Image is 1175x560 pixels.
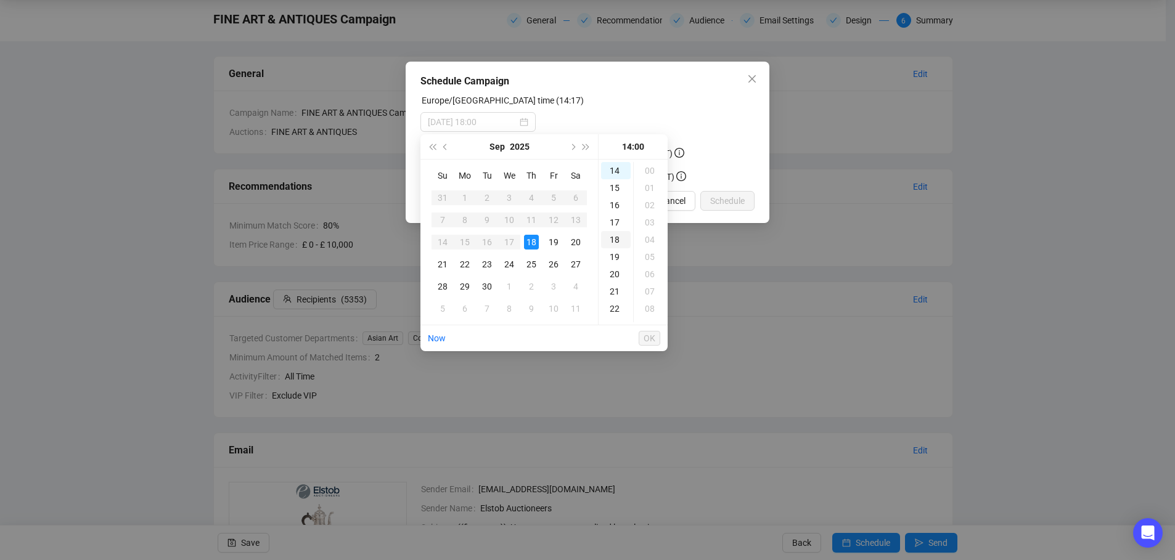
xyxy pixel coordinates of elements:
[520,298,542,320] td: 2025-10-09
[542,231,565,253] td: 2025-09-19
[601,214,631,231] div: 17
[454,187,476,209] td: 2025-09-01
[568,235,583,250] div: 20
[636,248,666,266] div: 05
[489,134,505,159] button: Choose a month
[454,298,476,320] td: 2025-10-06
[565,275,587,298] td: 2025-10-04
[542,275,565,298] td: 2025-10-03
[542,164,565,187] th: Fr
[601,162,631,179] div: 14
[542,298,565,320] td: 2025-10-10
[480,213,494,227] div: 9
[546,301,561,316] div: 10
[636,300,666,317] div: 08
[742,69,762,89] button: Close
[636,231,666,248] div: 04
[568,213,583,227] div: 13
[546,279,561,294] div: 3
[454,253,476,275] td: 2025-09-22
[546,257,561,272] div: 26
[428,333,446,343] a: Now
[480,257,494,272] div: 23
[480,301,494,316] div: 7
[636,162,666,179] div: 00
[568,279,583,294] div: 4
[435,279,450,294] div: 28
[502,301,517,316] div: 8
[636,266,666,283] div: 06
[422,95,584,105] label: Europe/London time (14:17)
[502,279,517,294] div: 1
[454,231,476,253] td: 2025-09-15
[568,257,583,272] div: 27
[546,235,561,250] div: 19
[432,209,454,231] td: 2025-09-07
[650,191,695,211] button: Cancel
[435,301,450,316] div: 5
[601,283,631,300] div: 21
[524,213,539,227] div: 11
[601,179,631,197] div: 15
[498,231,520,253] td: 2025-09-17
[636,283,666,300] div: 07
[565,209,587,231] td: 2025-09-13
[457,235,472,250] div: 15
[502,257,517,272] div: 24
[498,253,520,275] td: 2025-09-24
[457,190,472,205] div: 1
[476,275,498,298] td: 2025-09-30
[565,134,579,159] button: Next month (PageDown)
[498,187,520,209] td: 2025-09-03
[425,134,439,159] button: Last year (Control + left)
[520,275,542,298] td: 2025-10-02
[457,279,472,294] div: 29
[439,134,452,159] button: Previous month (PageUp)
[432,253,454,275] td: 2025-09-21
[524,235,539,250] div: 18
[639,331,660,346] button: OK
[502,190,517,205] div: 3
[435,190,450,205] div: 31
[524,301,539,316] div: 9
[454,209,476,231] td: 2025-09-08
[480,279,494,294] div: 30
[565,164,587,187] th: Sa
[542,209,565,231] td: 2025-09-12
[454,164,476,187] th: Mo
[636,317,666,335] div: 09
[476,253,498,275] td: 2025-09-23
[454,275,476,298] td: 2025-09-29
[457,301,472,316] div: 6
[498,164,520,187] th: We
[476,209,498,231] td: 2025-09-09
[601,266,631,283] div: 20
[432,275,454,298] td: 2025-09-28
[476,164,498,187] th: Tu
[420,74,755,89] div: Schedule Campaign
[546,190,561,205] div: 5
[435,257,450,272] div: 21
[435,235,450,250] div: 14
[604,134,663,159] div: 14:00
[601,231,631,248] div: 18
[601,197,631,214] div: 16
[546,213,561,227] div: 12
[565,253,587,275] td: 2025-09-27
[480,190,494,205] div: 2
[524,190,539,205] div: 4
[565,187,587,209] td: 2025-09-06
[498,298,520,320] td: 2025-10-08
[542,187,565,209] td: 2025-09-05
[565,298,587,320] td: 2025-10-11
[568,190,583,205] div: 6
[432,187,454,209] td: 2025-08-31
[520,253,542,275] td: 2025-09-25
[520,187,542,209] td: 2025-09-04
[676,171,686,181] span: info-circle
[435,213,450,227] div: 7
[476,187,498,209] td: 2025-09-02
[476,231,498,253] td: 2025-09-16
[601,300,631,317] div: 22
[579,134,593,159] button: Next year (Control + right)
